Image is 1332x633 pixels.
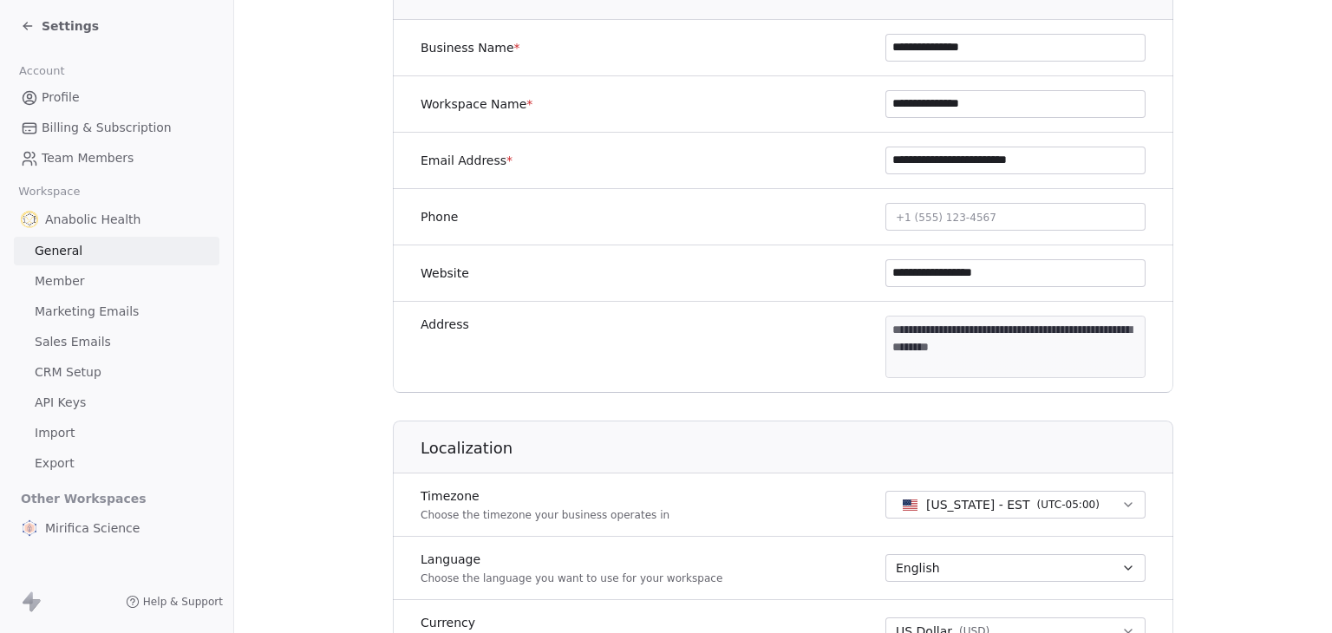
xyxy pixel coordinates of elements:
[35,242,82,260] span: General
[421,95,532,113] label: Workspace Name
[35,424,75,442] span: Import
[421,39,520,56] label: Business Name
[45,211,140,228] span: Anabolic Health
[11,179,88,205] span: Workspace
[14,114,219,142] a: Billing & Subscription
[35,394,86,412] span: API Keys
[926,496,1030,513] span: [US_STATE] - EST
[421,264,469,282] label: Website
[14,485,153,512] span: Other Workspaces
[21,211,38,228] img: Anabolic-Health-Icon-192.png
[126,595,223,609] a: Help & Support
[421,152,513,169] label: Email Address
[421,208,458,225] label: Phone
[14,297,219,326] a: Marketing Emails
[11,58,72,84] span: Account
[21,17,99,35] a: Settings
[35,272,85,290] span: Member
[896,212,996,224] span: +1 (555) 123-4567
[14,388,219,417] a: API Keys
[14,237,219,265] a: General
[896,559,940,577] span: English
[885,491,1146,519] button: [US_STATE] - EST(UTC-05:00)
[35,363,101,382] span: CRM Setup
[1037,497,1100,512] span: ( UTC-05:00 )
[421,487,669,505] label: Timezone
[14,144,219,173] a: Team Members
[421,508,669,522] p: Choose the timezone your business operates in
[143,595,223,609] span: Help & Support
[21,519,38,537] img: MIRIFICA%20science_logo_icon-big.png
[421,551,722,568] label: Language
[14,449,219,478] a: Export
[14,83,219,112] a: Profile
[14,267,219,296] a: Member
[421,571,722,585] p: Choose the language you want to use for your workspace
[42,119,172,137] span: Billing & Subscription
[42,88,80,107] span: Profile
[885,203,1146,231] button: +1 (555) 123-4567
[421,438,1174,459] h1: Localization
[42,17,99,35] span: Settings
[14,328,219,356] a: Sales Emails
[45,519,140,537] span: Mirifica Science
[14,419,219,447] a: Import
[421,614,667,631] label: Currency
[14,358,219,387] a: CRM Setup
[35,454,75,473] span: Export
[35,333,111,351] span: Sales Emails
[42,149,134,167] span: Team Members
[421,316,469,333] label: Address
[35,303,139,321] span: Marketing Emails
